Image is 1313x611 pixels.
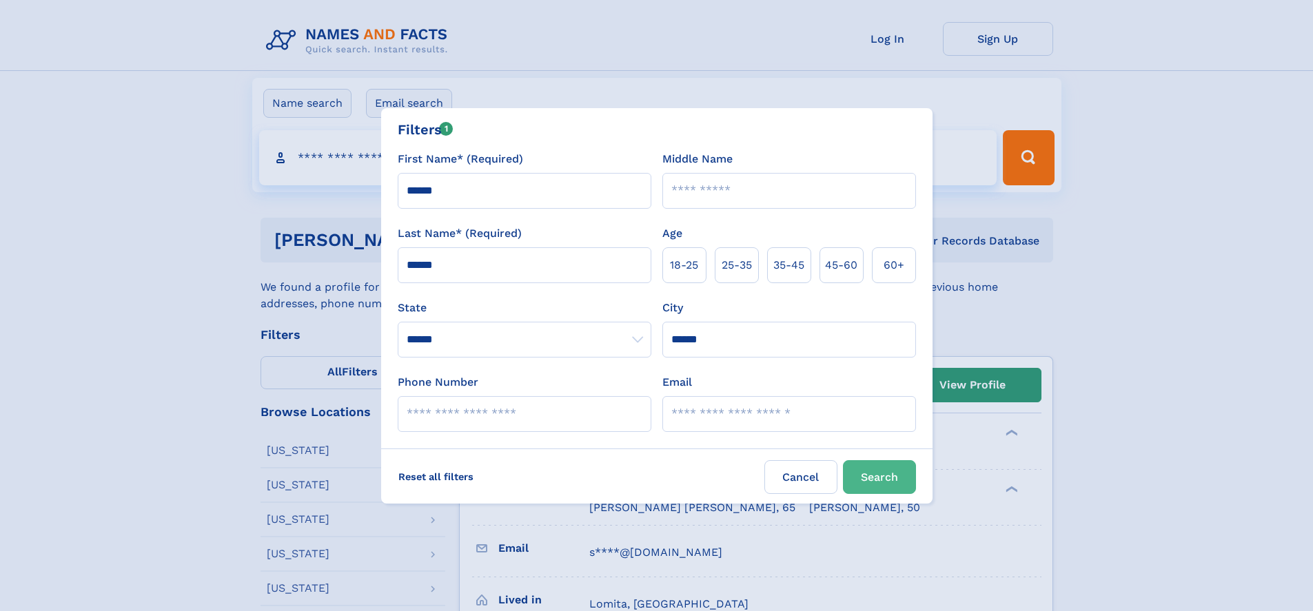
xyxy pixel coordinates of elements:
span: 45‑60 [825,257,857,273]
span: 18‑25 [670,257,698,273]
label: Phone Number [398,374,478,391]
span: 60+ [884,257,904,273]
label: Email [662,374,692,391]
div: Filters [398,119,454,140]
label: First Name* (Required) [398,151,523,167]
label: Middle Name [662,151,733,167]
label: Reset all filters [389,460,482,493]
label: Last Name* (Required) [398,225,522,242]
span: 35‑45 [773,257,804,273]
label: City [662,300,683,316]
label: Age [662,225,682,242]
span: 25‑35 [722,257,752,273]
label: Cancel [764,460,837,494]
button: Search [843,460,916,494]
label: State [398,300,651,316]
